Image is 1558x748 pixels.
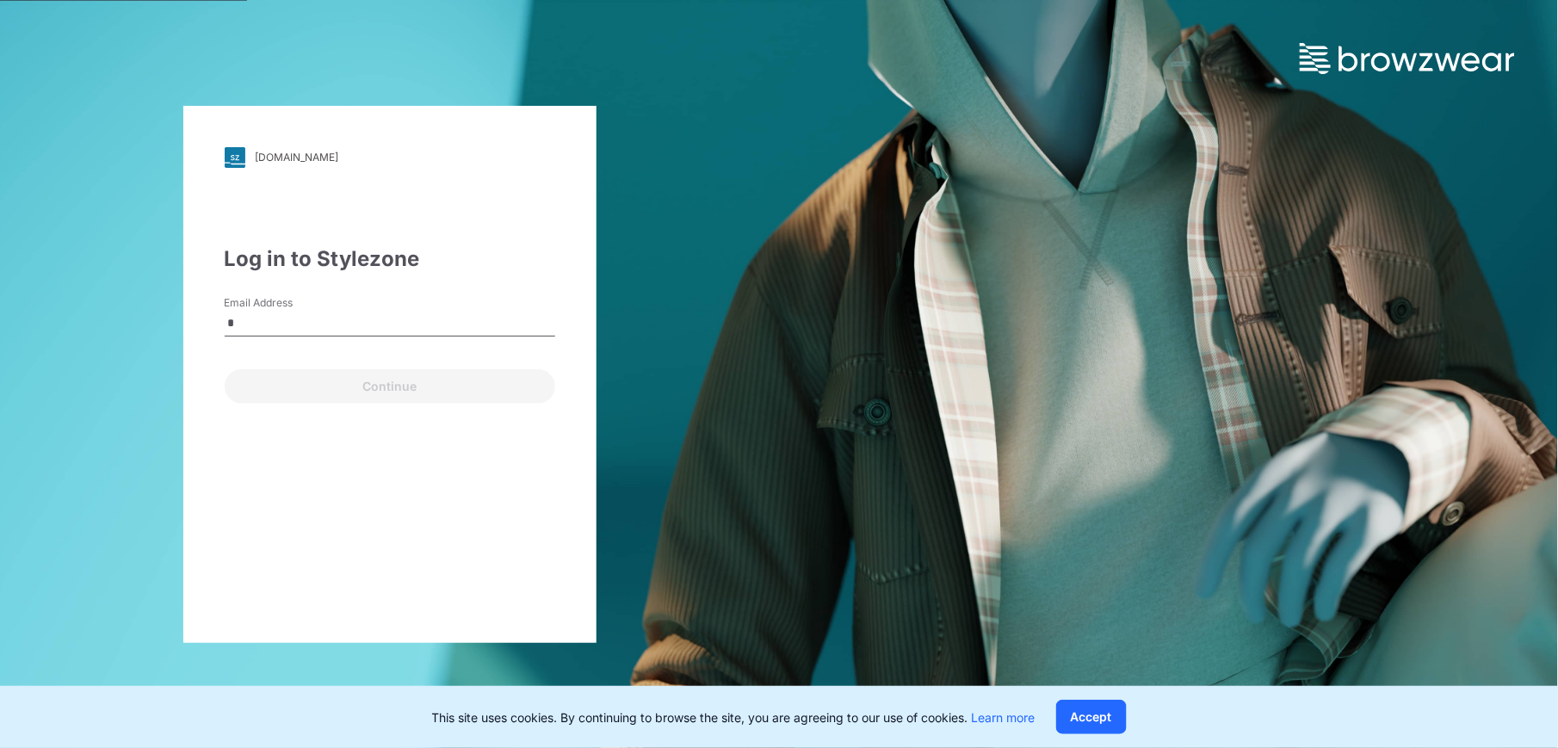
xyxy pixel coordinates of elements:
a: [DOMAIN_NAME] [225,147,555,168]
img: browzwear-logo.73288ffb.svg [1300,43,1515,74]
div: Log in to Stylezone [225,244,555,275]
div: [DOMAIN_NAME] [256,151,339,164]
a: Learn more [972,710,1036,725]
label: Email Address [225,295,345,311]
p: This site uses cookies. By continuing to browse the site, you are agreeing to our use of cookies. [432,708,1036,726]
img: svg+xml;base64,PHN2ZyB3aWR0aD0iMjgiIGhlaWdodD0iMjgiIHZpZXdCb3g9IjAgMCAyOCAyOCIgZmlsbD0ibm9uZSIgeG... [225,147,245,168]
button: Accept [1056,700,1127,734]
